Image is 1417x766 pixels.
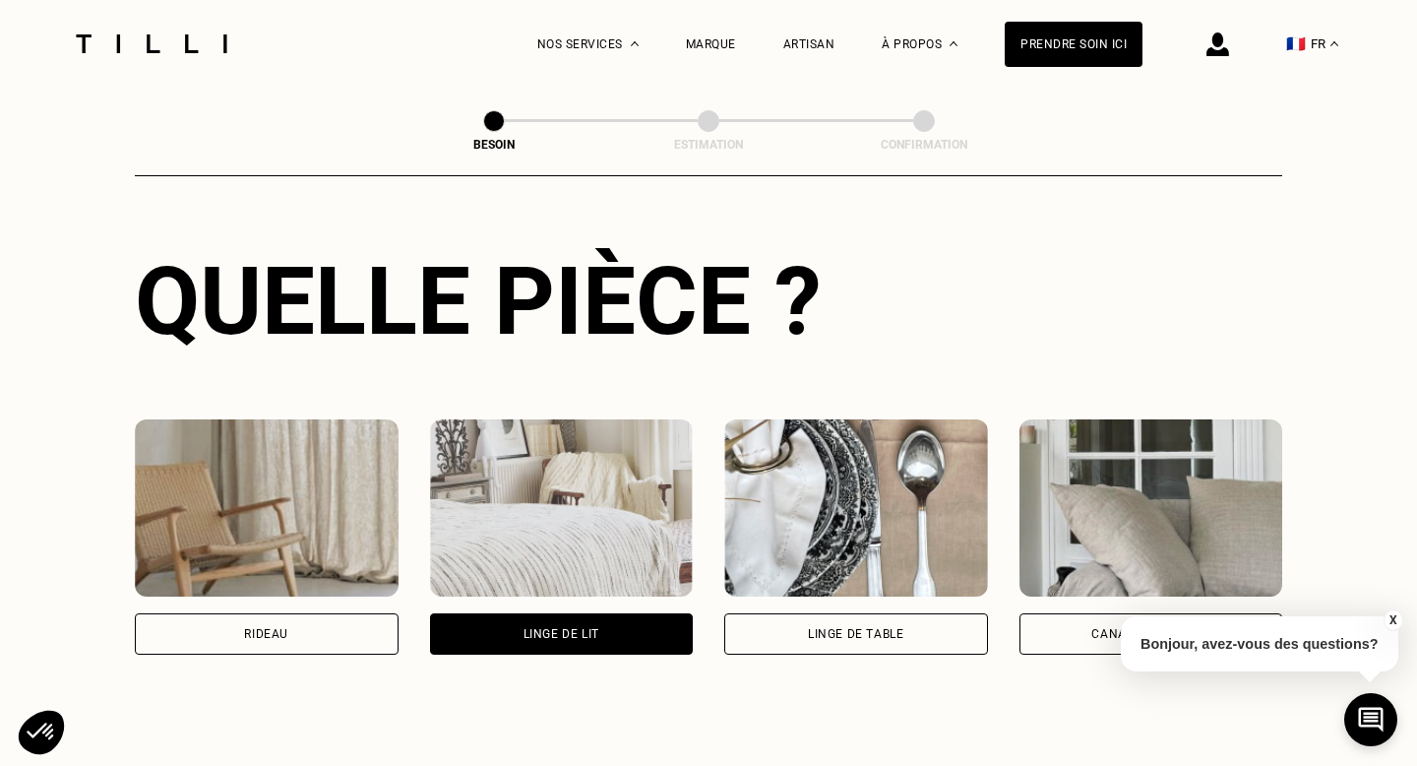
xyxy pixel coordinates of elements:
img: menu déroulant [1330,41,1338,46]
a: Marque [686,37,736,51]
span: 🇫🇷 [1286,34,1306,53]
button: X [1383,609,1402,631]
div: Estimation [610,138,807,152]
div: Linge de lit [524,628,599,640]
img: Menu déroulant à propos [950,41,957,46]
a: Artisan [783,37,835,51]
img: icône connexion [1206,32,1229,56]
div: Canapé & chaises [1091,628,1209,640]
div: Besoin [396,138,592,152]
img: Menu déroulant [631,41,639,46]
img: Tilli retouche votre Canapé & chaises [1019,419,1283,597]
img: Logo du service de couturière Tilli [69,34,234,53]
div: Linge de table [808,628,903,640]
div: Confirmation [826,138,1022,152]
p: Bonjour, avez-vous des questions? [1121,616,1398,671]
img: Tilli retouche votre Linge de table [724,419,988,597]
img: Tilli retouche votre Rideau [135,419,399,597]
div: Quelle pièce ? [135,246,1282,356]
div: Rideau [244,628,288,640]
a: Prendre soin ici [1005,22,1142,67]
img: Tilli retouche votre Linge de lit [430,419,694,597]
